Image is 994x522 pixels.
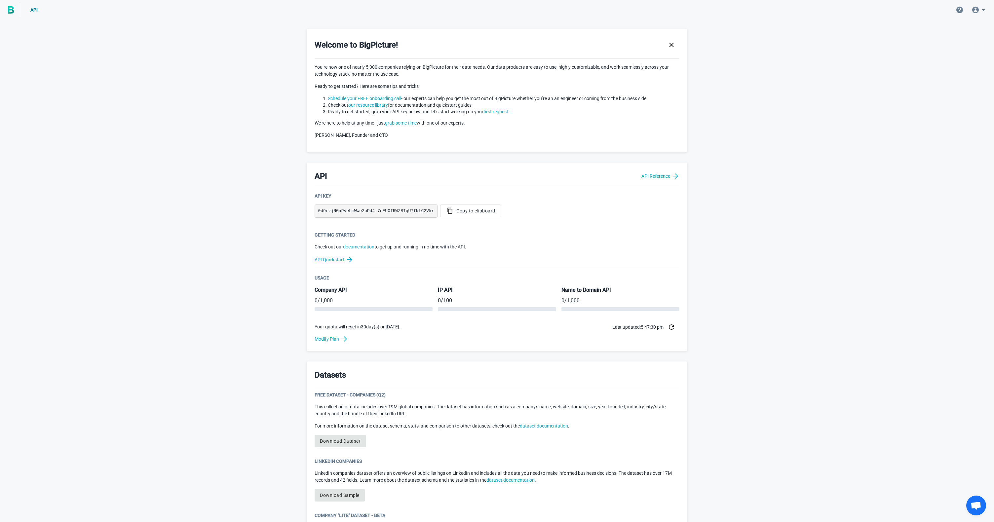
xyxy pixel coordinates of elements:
[315,489,365,502] a: Download Sample
[315,243,679,250] p: Check out our to get up and running in no time with the API.
[612,319,679,335] div: Last updated: 5:47:30 pm
[315,64,679,78] p: You’re now one of nearly 5,000 companies relying on BigPicture for their data needs. Our data pro...
[561,297,564,304] span: 0
[438,286,556,294] h5: IP API
[315,423,679,429] p: For more information on the dataset schema, stats, and comparison to other datasets, check out the .
[315,435,366,447] a: Download Dataset
[315,170,327,182] h3: API
[315,458,679,465] div: LinkedIn Companies
[315,323,401,330] p: Your quota will reset in 30 day(s) on [DATE] .
[561,297,679,305] p: / 1,000
[328,108,679,115] li: Ready to get started, grab your API key below and let’s start working on your .
[315,512,679,519] div: Company "Lite" Dataset - Beta
[328,96,401,101] a: Schedule your FREE onboarding call
[348,102,388,108] a: our resource library
[315,275,679,281] div: Usage
[966,496,986,515] a: Open chat
[315,391,679,398] div: Free Dataset - Companies (Q2)
[520,423,568,429] a: dataset documentation
[315,286,433,294] h5: Company API
[315,297,433,305] p: / 1,000
[328,102,679,108] li: Check out for documentation and quickstart guides
[438,297,556,305] p: / 100
[315,205,438,218] pre: 0d9rzjNGaPyeLmWwe2oPd4:7cEUOfRWZBIqU7fNLC2Vkr
[315,39,398,51] h3: Welcome to BigPicture!
[315,297,318,304] span: 0
[315,470,679,484] p: LinkedIn companies dataset offers an overview of public listings on LinkedIn and includes all the...
[315,132,679,139] p: [PERSON_NAME], Founder and CTO
[8,6,14,14] img: BigPicture.io
[328,95,679,102] li: - our experts can help you get the most out of BigPicture whether you’re an an engineer or coming...
[446,207,495,214] span: Copy to clipboard
[315,403,679,417] p: This collection of data includes over 19M global companies. The dataset has information such as a...
[440,205,501,217] button: Copy to clipboard
[315,120,679,127] p: We’re here to help at any time - just with one of our experts.
[315,256,679,264] a: API Quickstart
[385,120,417,126] a: grab some time
[315,193,679,199] div: API Key
[561,286,679,294] h5: Name to Domain API
[483,109,508,114] a: first request
[30,7,38,13] span: API
[315,83,679,90] p: Ready to get started? Here are some tips and tricks
[315,335,679,343] a: Modify Plan
[315,369,346,381] h3: Datasets
[438,297,441,304] span: 0
[343,244,374,249] a: documentation
[486,477,535,483] a: dataset documentation
[641,172,679,180] a: API Reference
[315,232,679,238] div: Getting Started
